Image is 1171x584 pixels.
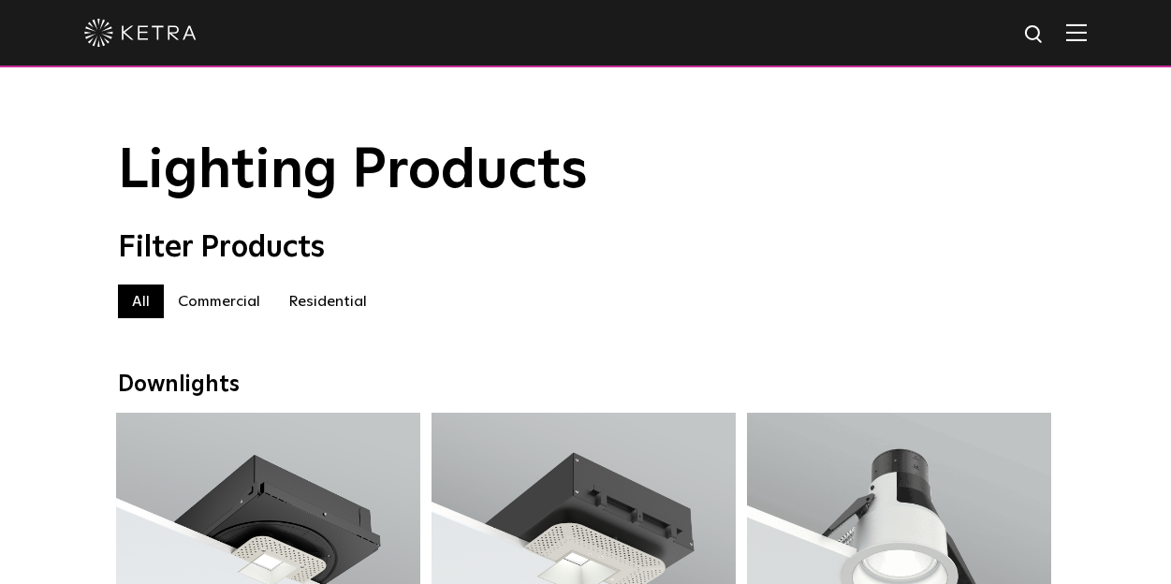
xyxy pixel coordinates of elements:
[118,143,588,199] span: Lighting Products
[118,372,1054,399] div: Downlights
[1066,23,1087,41] img: Hamburger%20Nav.svg
[118,230,1054,266] div: Filter Products
[164,285,274,318] label: Commercial
[118,285,164,318] label: All
[274,285,381,318] label: Residential
[1023,23,1047,47] img: search icon
[84,19,197,47] img: ketra-logo-2019-white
